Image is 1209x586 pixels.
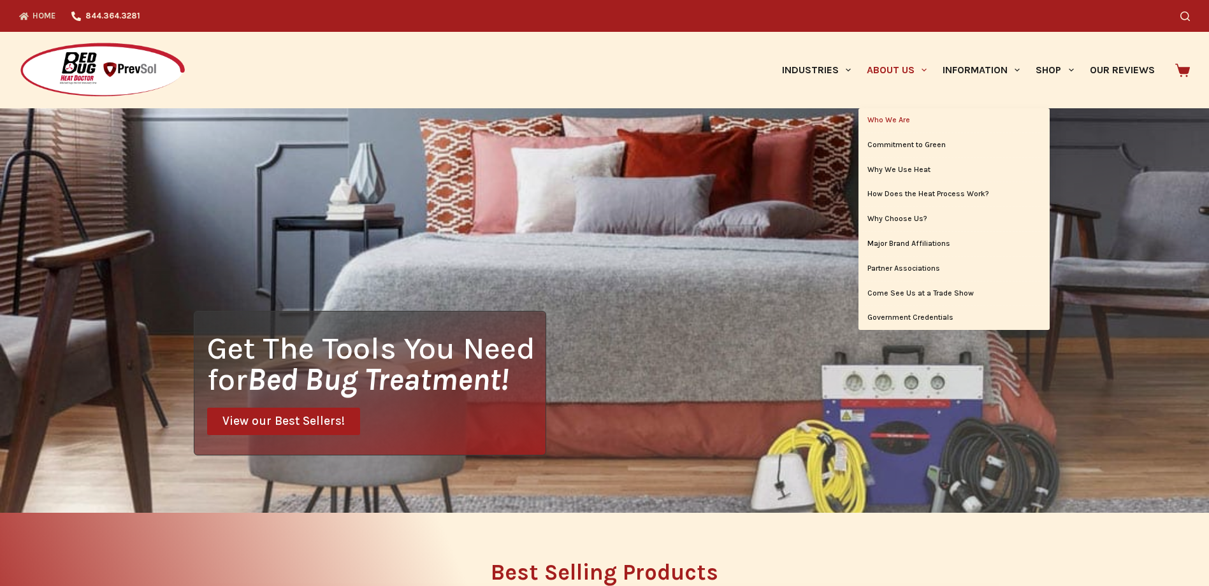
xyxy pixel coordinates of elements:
nav: Primary [774,32,1162,108]
a: Why We Use Heat [858,158,1050,182]
a: Major Brand Affiliations [858,232,1050,256]
button: Search [1180,11,1190,21]
i: Bed Bug Treatment! [247,361,509,397]
button: Open LiveChat chat widget [10,5,48,43]
a: Government Credentials [858,306,1050,330]
a: Come See Us at a Trade Show [858,282,1050,306]
a: Industries [774,32,858,108]
a: Our Reviews [1082,32,1162,108]
a: How Does the Heat Process Work? [858,182,1050,206]
a: Why Choose Us? [858,207,1050,231]
h1: Get The Tools You Need for [207,332,546,395]
span: View our Best Sellers! [222,415,345,427]
a: Commitment to Green [858,133,1050,157]
a: Partner Associations [858,257,1050,281]
a: Shop [1028,32,1082,108]
a: View our Best Sellers! [207,408,360,435]
img: Prevsol/Bed Bug Heat Doctor [19,42,186,99]
a: About Us [858,32,934,108]
a: Who We Are [858,108,1050,132]
h2: Best Selling Products [194,561,1016,583]
a: Information [935,32,1028,108]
